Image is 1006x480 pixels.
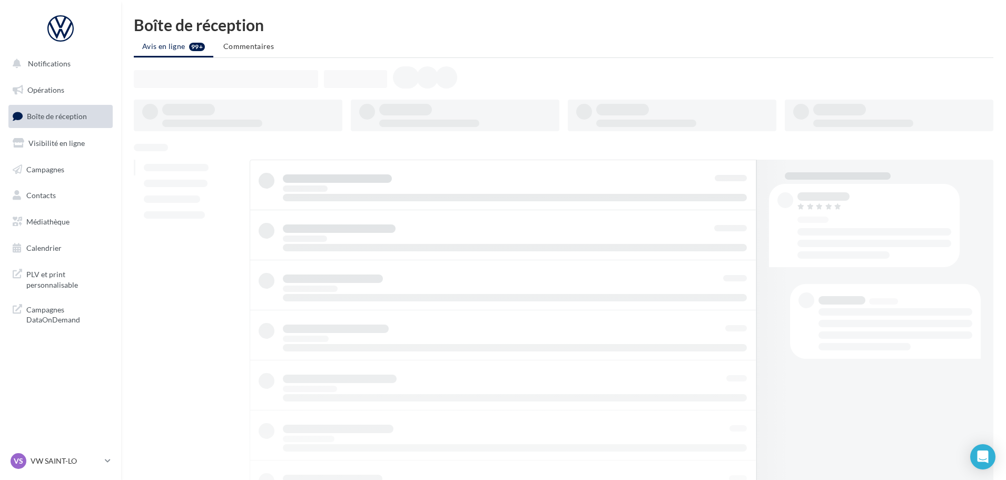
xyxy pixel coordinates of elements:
[27,112,87,121] span: Boîte de réception
[6,53,111,75] button: Notifications
[6,298,115,329] a: Campagnes DataOnDemand
[6,79,115,101] a: Opérations
[28,139,85,148] span: Visibilité en ligne
[6,184,115,207] a: Contacts
[6,159,115,181] a: Campagnes
[6,263,115,294] a: PLV et print personnalisable
[223,42,274,51] span: Commentaires
[26,267,109,290] span: PLV et print personnalisable
[26,164,64,173] span: Campagnes
[8,451,113,471] a: VS VW SAINT-LO
[28,59,71,68] span: Notifications
[134,17,993,33] div: Boîte de réception
[970,444,995,469] div: Open Intercom Messenger
[26,217,70,226] span: Médiathèque
[14,456,23,466] span: VS
[6,211,115,233] a: Médiathèque
[26,302,109,325] span: Campagnes DataOnDemand
[31,456,101,466] p: VW SAINT-LO
[27,85,64,94] span: Opérations
[26,243,62,252] span: Calendrier
[6,105,115,128] a: Boîte de réception
[6,237,115,259] a: Calendrier
[26,191,56,200] span: Contacts
[6,132,115,154] a: Visibilité en ligne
